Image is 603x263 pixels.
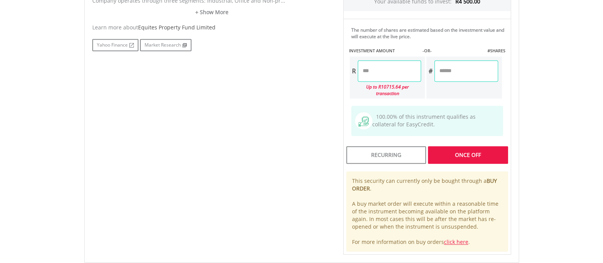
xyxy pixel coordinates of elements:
div: Up to R10715.64 per transaction [350,82,421,98]
label: INVESTMENT AMOUNT [349,48,395,54]
a: Market Research [140,39,191,51]
div: The number of shares are estimated based on the investment value and will execute at the live price. [351,27,508,40]
label: -OR- [422,48,431,54]
label: #SHARES [487,48,505,54]
div: # [426,60,434,82]
span: Equites Property Fund Limited [138,24,215,31]
div: Once Off [428,146,508,164]
img: collateral-qualifying-green.svg [359,116,369,127]
b: BUY ORDER [352,177,497,192]
div: Recurring [346,146,426,164]
div: This security can currently only be bought through a . A buy market order will execute within a r... [346,171,508,252]
a: click here [444,238,468,245]
a: Yahoo Finance [92,39,138,51]
div: Learn more about [92,24,332,31]
div: R [350,60,358,82]
a: + Show More [92,8,332,16]
span: 100.00% of this instrument qualifies as collateral for EasyCredit. [372,113,476,128]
